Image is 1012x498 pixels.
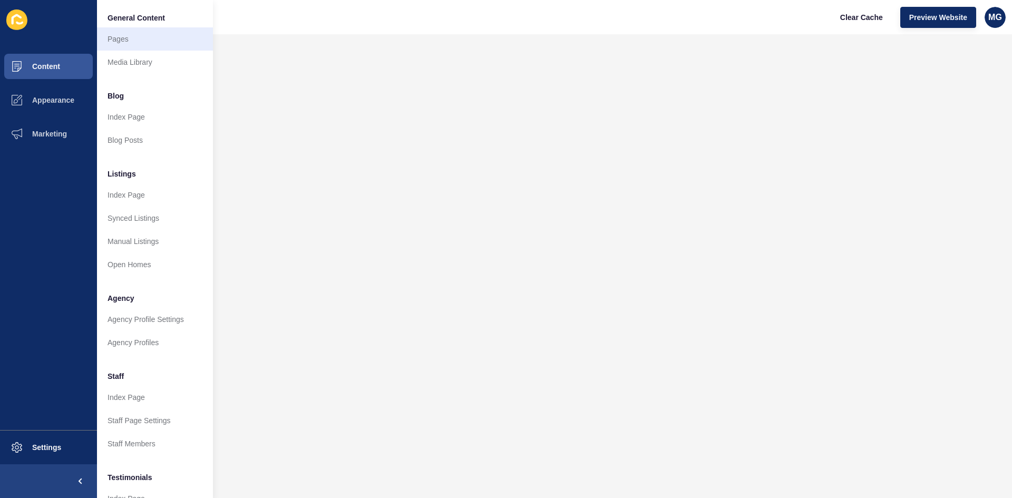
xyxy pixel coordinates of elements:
a: Pages [97,27,213,51]
a: Staff Page Settings [97,409,213,432]
a: Media Library [97,51,213,74]
a: Agency Profiles [97,331,213,354]
a: Index Page [97,105,213,129]
a: Open Homes [97,253,213,276]
span: General Content [108,13,165,23]
span: Preview Website [909,12,967,23]
a: Blog Posts [97,129,213,152]
a: Index Page [97,183,213,207]
span: Blog [108,91,124,101]
button: Preview Website [900,7,976,28]
span: Clear Cache [840,12,883,23]
span: Agency [108,293,134,304]
a: Staff Members [97,432,213,455]
button: Clear Cache [831,7,892,28]
span: Testimonials [108,472,152,483]
span: Staff [108,371,124,382]
a: Index Page [97,386,213,409]
a: Manual Listings [97,230,213,253]
a: Agency Profile Settings [97,308,213,331]
a: Synced Listings [97,207,213,230]
span: MG [988,12,1002,23]
span: Listings [108,169,136,179]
